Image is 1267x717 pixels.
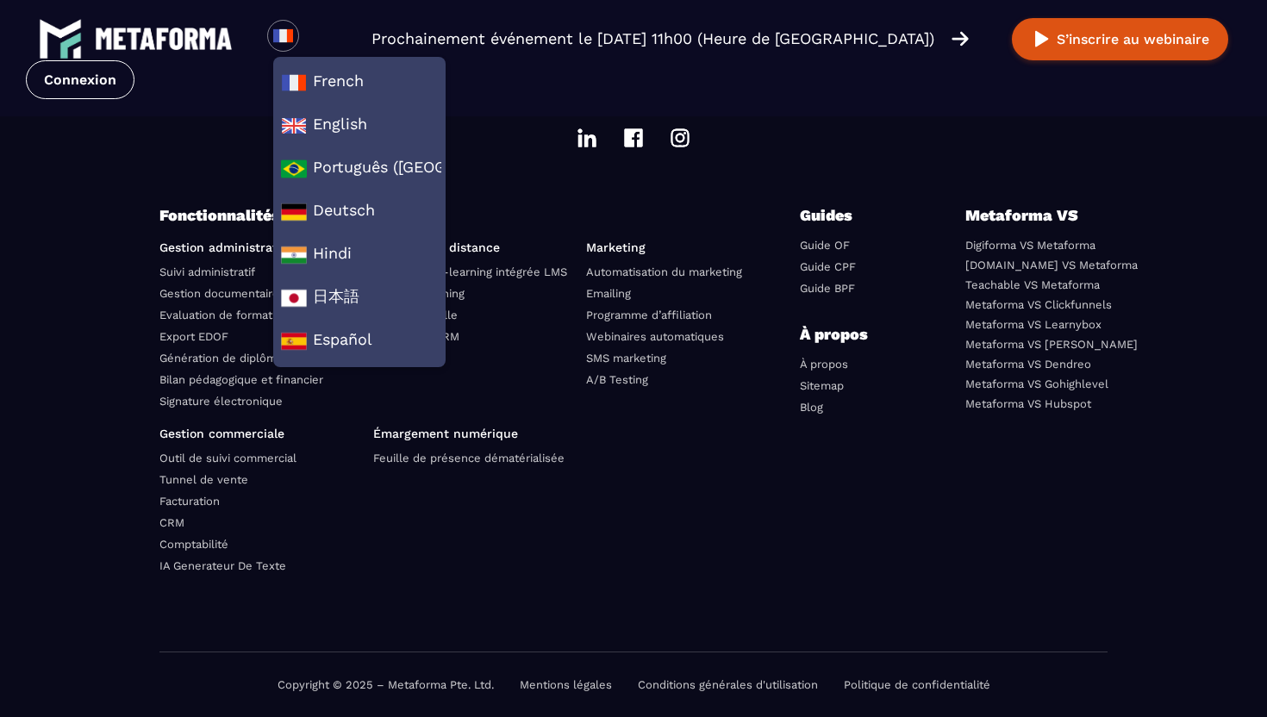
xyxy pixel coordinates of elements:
[159,395,283,408] a: Signature électronique
[281,113,438,139] span: English
[520,678,612,691] a: Mentions légales
[278,678,494,691] p: Copyright © 2025 – Metaforma Pte. Ltd.
[159,452,296,464] a: Outil de suivi commercial
[800,379,844,392] a: Sitemap
[281,156,438,182] span: Português ([GEOGRAPHIC_DATA])
[159,495,220,508] a: Facturation
[281,285,307,311] img: ja
[373,427,574,440] p: Émargement numérique
[159,516,184,529] a: CRM
[800,322,903,346] p: À propos
[373,452,565,464] a: Feuille de présence dématérialisée
[281,328,438,354] span: Español
[272,25,294,47] img: fr
[299,20,341,58] div: Search for option
[281,113,307,139] img: en
[800,401,823,414] a: Blog
[314,28,327,49] input: Search for option
[281,242,307,268] img: hi
[965,338,1138,351] a: Metaforma VS [PERSON_NAME]
[586,309,712,321] a: Programme d’affiliation
[965,298,1112,311] a: Metaforma VS Clickfunnels
[965,377,1108,390] a: Metaforma VS Gohighlevel
[670,128,690,148] img: instagram
[373,240,574,254] p: Formation à distance
[965,397,1091,410] a: Metaforma VS Hubspot
[159,240,360,254] p: Gestion administrative
[281,285,438,311] span: 日本語
[952,29,969,48] img: arrow-right
[965,318,1102,331] a: Metaforma VS Learnybox
[159,330,228,343] a: Export EDOF
[281,328,307,354] img: es
[1012,18,1228,60] button: S’inscrire au webinaire
[965,259,1138,271] a: [DOMAIN_NAME] VS Metaforma
[965,203,1108,228] p: Metaforma VS
[965,278,1100,291] a: Teachable VS Metaforma
[800,203,903,228] p: Guides
[26,60,134,99] a: Connexion
[159,373,323,386] a: Bilan pédagogique et financier
[159,265,255,278] a: Suivi administratif
[800,358,848,371] a: À propos
[844,678,990,691] a: Politique de confidentialité
[159,203,800,228] p: Fonctionnalités
[586,373,648,386] a: A/B Testing
[281,70,307,96] img: fr
[800,260,856,273] a: Guide CPF
[281,199,438,225] span: Deutsch
[159,538,228,551] a: Comptabilité
[586,352,666,365] a: SMS marketing
[1031,28,1052,50] img: play
[965,239,1095,252] a: Digiforma VS Metaforma
[800,282,855,295] a: Guide BPF
[95,28,233,50] img: logo
[39,17,82,60] img: logo
[586,265,742,278] a: Automatisation du marketing
[159,473,248,486] a: Tunnel de vente
[159,309,289,321] a: Evaluation de formation
[586,287,631,300] a: Emailing
[281,156,307,182] img: a0
[638,678,818,691] a: Conditions générales d'utilisation
[586,330,724,343] a: Webinaires automatiques
[586,240,787,254] p: Marketing
[159,352,290,365] a: Génération de diplômes
[159,427,360,440] p: Gestion commerciale
[281,70,438,96] span: French
[373,265,567,278] a: Plateforme E-learning intégrée LMS
[159,287,279,300] a: Gestion documentaire
[159,559,286,572] a: IA Generateur De Texte
[281,199,307,225] img: de
[800,239,850,252] a: Guide OF
[965,358,1091,371] a: Metaforma VS Dendreo
[623,128,644,148] img: facebook
[281,242,438,268] span: Hindi
[577,128,597,148] img: linkedin
[371,27,934,51] p: Prochainement événement le [DATE] 11h00 (Heure de [GEOGRAPHIC_DATA])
